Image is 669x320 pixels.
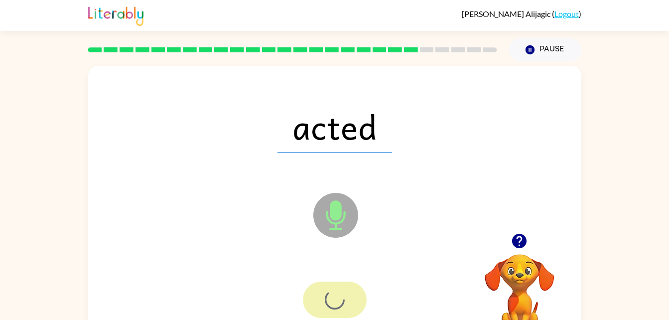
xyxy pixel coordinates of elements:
div: ( ) [462,9,581,18]
button: Pause [509,38,581,61]
img: Literably [88,4,143,26]
span: acted [277,101,392,153]
span: [PERSON_NAME] Alijagic [462,9,552,18]
a: Logout [554,9,579,18]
